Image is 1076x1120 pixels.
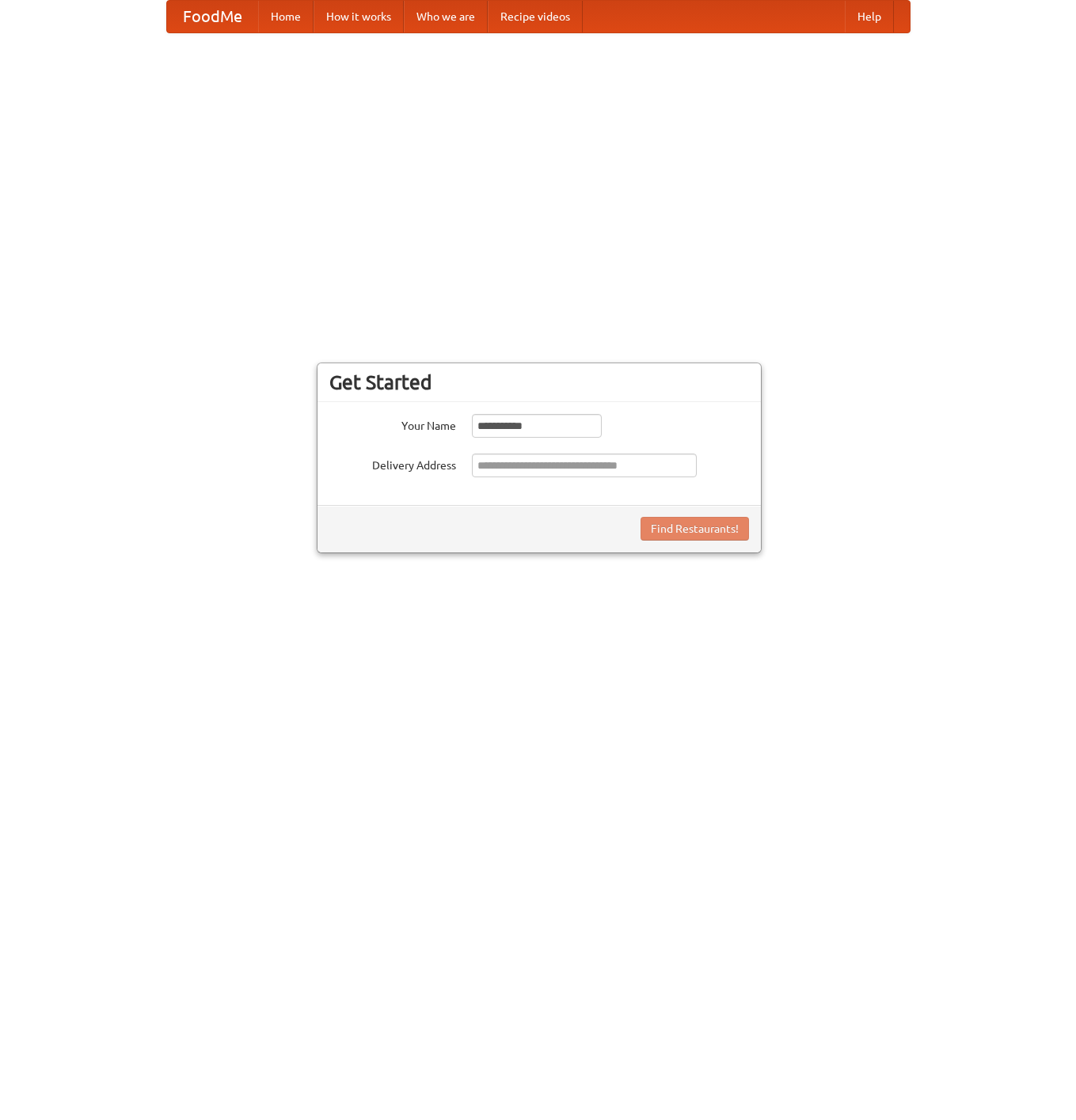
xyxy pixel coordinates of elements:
button: Find Restaurants! [641,517,749,541]
h3: Get Started [329,370,749,394]
a: Home [258,1,314,32]
a: Help [845,1,894,32]
a: Who we are [404,1,488,32]
label: Delivery Address [329,454,456,473]
a: FoodMe [167,1,258,32]
a: Recipe videos [488,1,583,32]
a: How it works [314,1,404,32]
label: Your Name [329,414,456,434]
